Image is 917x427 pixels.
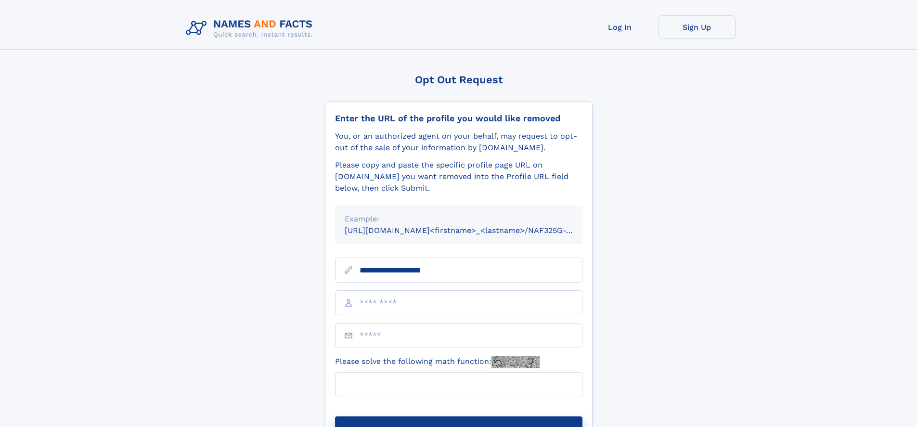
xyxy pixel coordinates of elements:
div: Please copy and paste the specific profile page URL on [DOMAIN_NAME] you want removed into the Pr... [335,159,582,194]
div: Example: [345,213,573,225]
div: Opt Out Request [325,74,593,86]
small: [URL][DOMAIN_NAME]<firstname>_<lastname>/NAF325G-xxxxxxxx [345,226,601,235]
div: Enter the URL of the profile you would like removed [335,113,582,124]
a: Sign Up [659,15,736,39]
div: You, or an authorized agent on your behalf, may request to opt-out of the sale of your informatio... [335,130,582,154]
label: Please solve the following math function: [335,356,540,368]
img: Logo Names and Facts [182,15,321,41]
a: Log In [581,15,659,39]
